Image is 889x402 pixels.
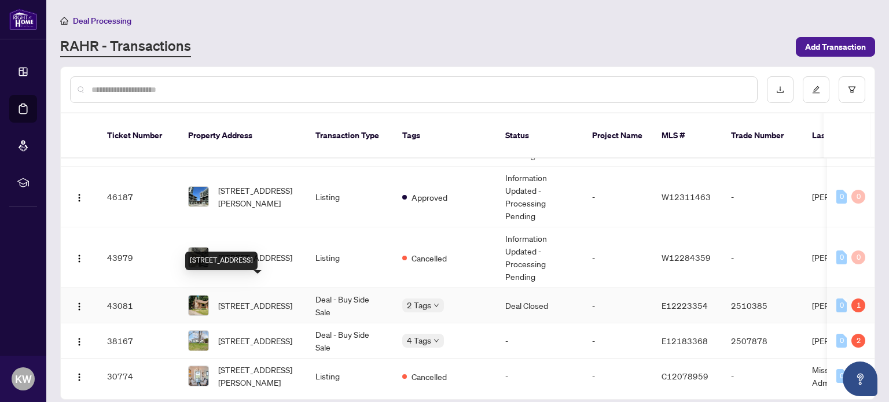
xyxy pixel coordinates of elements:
div: 0 [836,190,847,204]
button: download [767,76,794,103]
span: Deal Processing [73,16,131,26]
div: 0 [851,250,865,264]
span: [STREET_ADDRESS][PERSON_NAME] [218,363,297,389]
img: Logo [75,302,84,311]
td: Deal - Buy Side Sale [306,288,393,323]
img: thumbnail-img [189,248,208,267]
td: - [583,323,652,359]
button: Add Transaction [796,37,875,57]
th: Ticket Number [98,113,179,158]
span: filter [848,86,856,94]
td: Listing [306,359,393,394]
td: - [496,323,583,359]
span: down [434,338,439,344]
th: Tags [393,113,496,158]
td: - [583,288,652,323]
td: Information Updated - Processing Pending [496,227,583,288]
th: Property Address [179,113,306,158]
div: [STREET_ADDRESS] [185,252,258,270]
td: 43081 [98,288,179,323]
img: Logo [75,337,84,346]
span: W12311463 [662,191,711,202]
td: 2510385 [722,288,803,323]
div: 0 [851,190,865,204]
span: 4 Tags [407,334,431,347]
td: Listing [306,167,393,227]
td: Listing [306,227,393,288]
button: Logo [70,331,89,350]
span: W12284359 [662,252,711,263]
span: down [434,303,439,308]
span: Approved [412,191,447,204]
td: Information Updated - Processing Pending [496,167,583,227]
button: Open asap [843,362,877,396]
div: 1 [851,298,865,312]
img: thumbnail-img [189,331,208,351]
span: Add Transaction [805,38,866,56]
span: C12078959 [662,371,708,381]
span: home [60,17,68,25]
span: [STREET_ADDRESS][PERSON_NAME] [218,184,297,209]
div: 0 [836,298,847,312]
img: Logo [75,373,84,382]
img: Logo [75,254,84,263]
button: Logo [70,367,89,385]
span: [STREET_ADDRESS] [218,334,292,347]
span: download [776,86,784,94]
td: - [496,359,583,394]
span: [STREET_ADDRESS] [218,251,292,264]
span: 2 Tags [407,298,431,312]
td: 30774 [98,359,179,394]
img: thumbnail-img [189,296,208,315]
span: edit [812,86,820,94]
td: - [583,167,652,227]
button: Logo [70,187,89,206]
span: Cancelled [412,370,447,383]
a: RAHR - Transactions [60,36,191,57]
th: Transaction Type [306,113,393,158]
button: Logo [70,248,89,267]
div: 0 [836,334,847,348]
th: Project Name [583,113,652,158]
span: E12223354 [662,300,708,311]
button: Logo [70,296,89,315]
td: - [583,227,652,288]
img: logo [9,9,37,30]
span: [STREET_ADDRESS] [218,299,292,312]
div: 0 [836,369,847,383]
span: E12183368 [662,335,708,346]
td: - [722,359,803,394]
button: edit [803,76,829,103]
th: MLS # [652,113,722,158]
td: 43979 [98,227,179,288]
div: 2 [851,334,865,348]
img: Logo [75,193,84,202]
button: filter [839,76,865,103]
td: - [722,227,803,288]
td: 46187 [98,167,179,227]
span: KW [15,371,32,387]
td: Deal Closed [496,288,583,323]
span: Cancelled [412,252,447,264]
div: 0 [836,250,847,264]
td: Deal - Buy Side Sale [306,323,393,359]
th: Trade Number [722,113,803,158]
img: thumbnail-img [189,366,208,386]
img: thumbnail-img [189,187,208,206]
td: - [722,167,803,227]
td: - [583,359,652,394]
td: 2507878 [722,323,803,359]
th: Status [496,113,583,158]
td: 38167 [98,323,179,359]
